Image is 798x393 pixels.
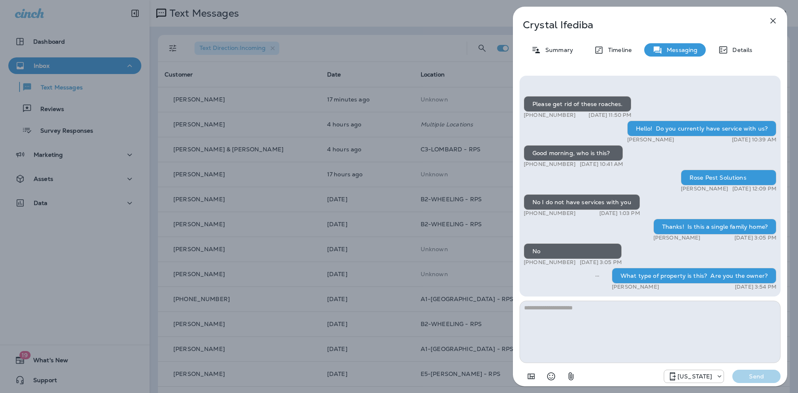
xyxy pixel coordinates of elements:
[627,121,776,136] div: Hello! Do you currently have service with us?
[595,272,599,279] span: Sent
[681,170,776,185] div: Rose Pest Solutions
[728,47,752,53] p: Details
[524,210,576,217] p: [PHONE_NUMBER]
[524,112,576,119] p: [PHONE_NUMBER]
[612,284,659,290] p: [PERSON_NAME]
[541,47,573,53] p: Summary
[681,185,728,192] p: [PERSON_NAME]
[523,368,539,385] button: Add in a premade template
[735,284,776,290] p: [DATE] 3:54 PM
[604,47,632,53] p: Timeline
[580,161,623,168] p: [DATE] 10:41 AM
[523,19,750,31] p: Crystal Ifediba
[580,259,622,266] p: [DATE] 3:05 PM
[664,371,724,381] div: +1 (502) 354-4022
[653,219,776,235] div: Thanks! Is this a single family home?
[653,235,701,241] p: [PERSON_NAME]
[543,368,559,385] button: Select an emoji
[524,194,640,210] div: No I do not have services with you
[524,161,576,168] p: [PHONE_NUMBER]
[677,373,712,380] p: [US_STATE]
[612,268,776,284] div: What type of property is this? Are you the owner?
[599,210,640,217] p: [DATE] 1:03 PM
[627,136,675,143] p: [PERSON_NAME]
[734,235,776,241] p: [DATE] 3:05 PM
[524,259,576,266] p: [PHONE_NUMBER]
[732,185,776,192] p: [DATE] 12:09 PM
[524,145,623,161] div: Good morning, who is this?
[524,243,622,259] div: No
[663,47,697,53] p: Messaging
[589,112,631,119] p: [DATE] 11:50 PM
[524,96,631,112] div: Please get rid of these roaches.
[732,136,776,143] p: [DATE] 10:39 AM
